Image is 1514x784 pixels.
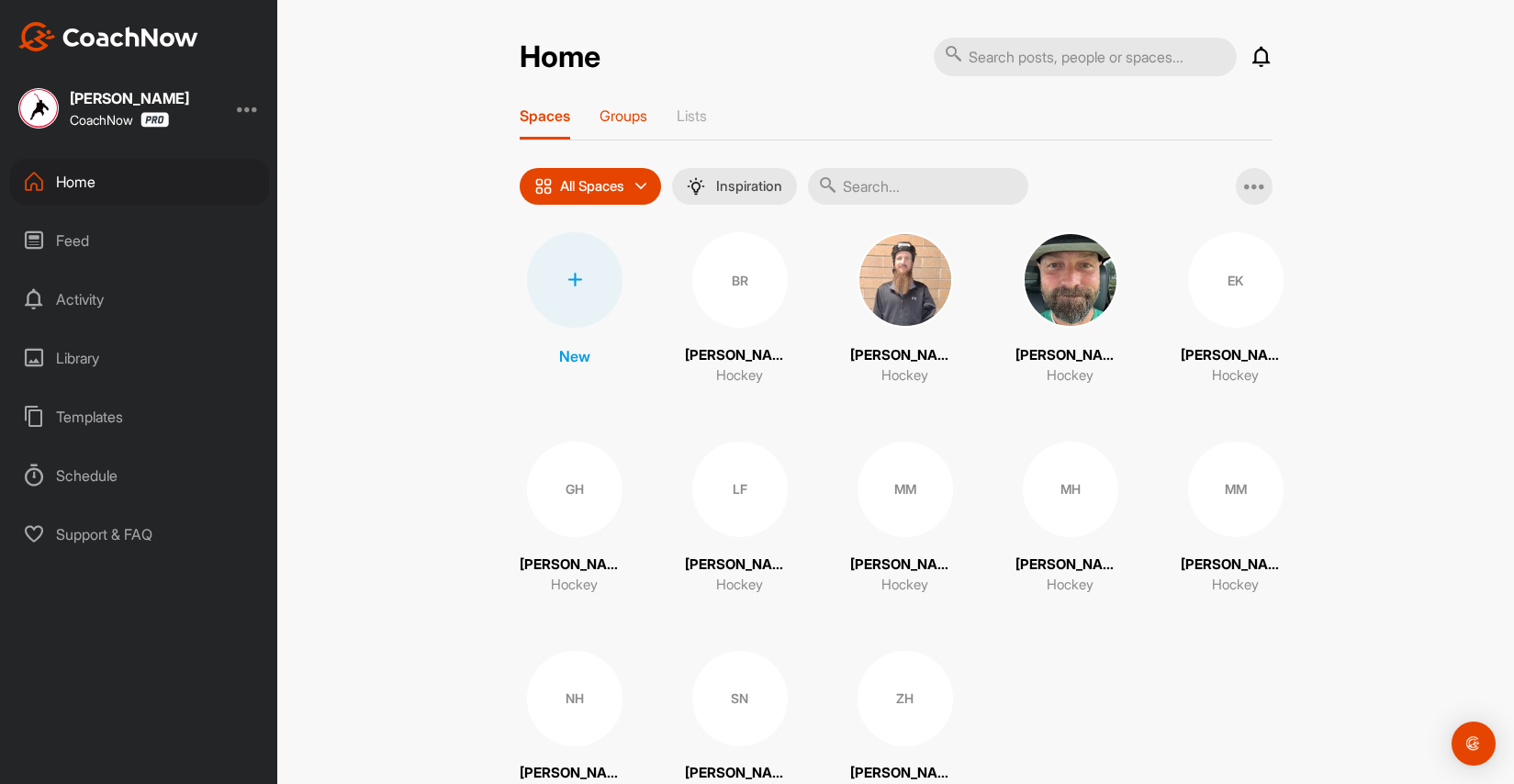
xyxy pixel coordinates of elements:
[858,442,953,537] div: MM
[10,453,269,498] div: Schedule
[18,22,198,51] img: CoachNow
[1188,442,1284,537] div: MM
[1452,722,1496,766] div: Open Intercom Messenger
[716,365,763,386] p: Hockey
[10,335,269,381] div: Library
[1015,442,1126,596] a: MH[PERSON_NAME] [PERSON_NAME]Hockey
[600,106,647,125] p: Groups
[1181,345,1291,366] p: [PERSON_NAME]
[70,112,169,128] div: CoachNow
[934,38,1237,76] input: Search posts, people or spaces...
[881,365,928,386] p: Hockey
[1047,575,1093,596] p: Hockey
[527,651,622,746] div: NH
[70,91,189,106] div: [PERSON_NAME]
[692,232,788,328] div: BR
[685,554,795,576] p: [PERSON_NAME]
[18,88,59,129] img: square_33e120203ab4b9b1c41c7c05662899d3.jpg
[716,179,782,194] p: Inspiration
[850,554,960,576] p: [PERSON_NAME]
[1212,575,1259,596] p: Hockey
[1212,365,1259,386] p: Hockey
[1047,365,1093,386] p: Hockey
[685,442,795,596] a: LF[PERSON_NAME]Hockey
[1015,345,1126,366] p: [PERSON_NAME]
[716,575,763,596] p: Hockey
[10,218,269,263] div: Feed
[677,106,707,125] p: Lists
[1015,554,1126,576] p: [PERSON_NAME] [PERSON_NAME]
[858,651,953,746] div: ZH
[850,232,960,386] a: [PERSON_NAME]Hockey
[10,394,269,440] div: Templates
[551,575,598,596] p: Hockey
[687,177,705,196] img: menuIcon
[140,112,169,128] img: CoachNow Pro
[520,106,570,125] p: Spaces
[692,442,788,537] div: LF
[534,177,553,196] img: icon
[10,276,269,322] div: Activity
[520,763,630,784] p: [PERSON_NAME] [PERSON_NAME]
[520,39,600,75] h2: Home
[850,442,960,596] a: MM[PERSON_NAME]Hockey
[1181,232,1291,386] a: EK[PERSON_NAME]Hockey
[527,442,622,537] div: GH
[850,345,960,366] p: [PERSON_NAME]
[850,763,960,784] p: [PERSON_NAME]
[560,179,624,194] p: All Spaces
[520,554,630,576] p: [PERSON_NAME]
[685,763,795,784] p: [PERSON_NAME]
[559,345,590,367] p: New
[1188,232,1284,328] div: EK
[10,511,269,557] div: Support & FAQ
[520,442,630,596] a: GH[PERSON_NAME]Hockey
[1181,554,1291,576] p: [PERSON_NAME]
[685,232,795,386] a: BR[PERSON_NAME]Hockey
[685,345,795,366] p: [PERSON_NAME]
[1023,232,1118,328] img: square_1439cf1630a38312191f5501573af09c.jpg
[1181,442,1291,596] a: MM[PERSON_NAME]Hockey
[858,232,953,328] img: square_6d71fa9cdf1bf741a10213e16c5824cb.jpg
[692,651,788,746] div: SN
[1023,442,1118,537] div: MH
[808,168,1028,205] input: Search...
[10,159,269,205] div: Home
[1015,232,1126,386] a: [PERSON_NAME]Hockey
[881,575,928,596] p: Hockey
